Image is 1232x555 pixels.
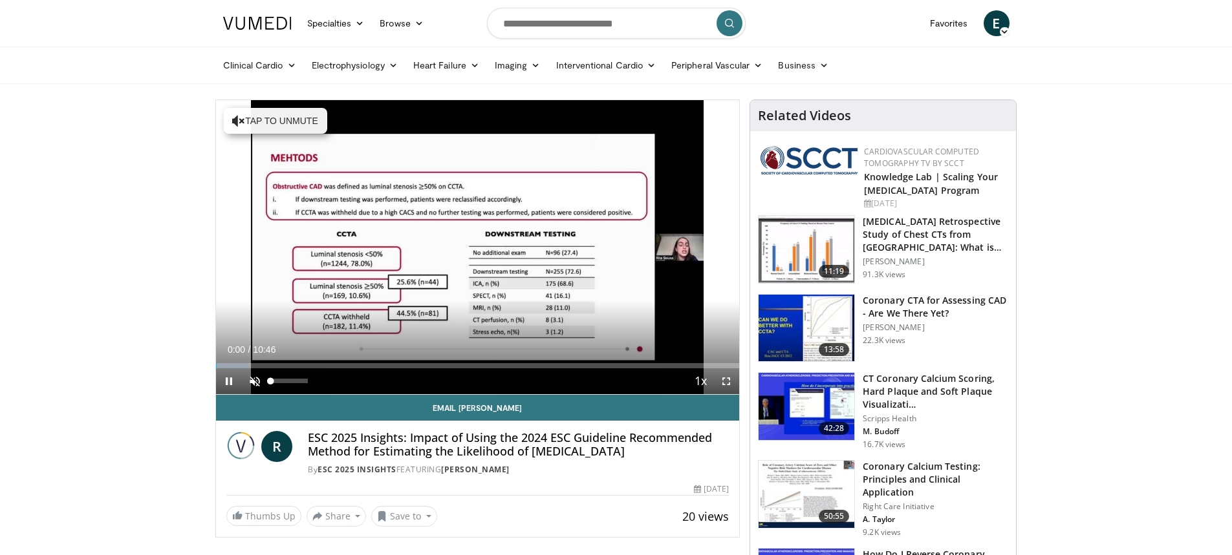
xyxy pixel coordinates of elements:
a: Imaging [487,52,548,78]
a: Cardiovascular Computed Tomography TV by SCCT [864,146,979,169]
img: VuMedi Logo [223,17,292,30]
a: Peripheral Vascular [664,52,770,78]
a: Thumbs Up [226,506,301,526]
div: [DATE] [864,198,1006,209]
img: ESC 2025 Insights [226,431,257,462]
h3: CT Coronary Calcium Scoring, Hard Plaque and Soft Plaque Visualizati… [863,372,1008,411]
button: Share [307,506,367,527]
div: By FEATURING [308,464,729,476]
a: Specialties [299,10,373,36]
h3: [MEDICAL_DATA] Retrospective Study of Chest CTs from [GEOGRAPHIC_DATA]: What is the Re… [863,215,1008,254]
img: c75e2ae5-4540-49a9-b2f1-0dc3e954be13.150x105_q85_crop-smart_upscale.jpg [759,461,854,528]
a: 42:28 CT Coronary Calcium Scoring, Hard Plaque and Soft Plaque Visualizati… Scripps Health M. Bud... [758,372,1008,450]
span: 13:58 [819,343,850,356]
input: Search topics, interventions [487,8,746,39]
a: Heart Failure [405,52,487,78]
a: [PERSON_NAME] [441,464,510,475]
a: 11:19 [MEDICAL_DATA] Retrospective Study of Chest CTs from [GEOGRAPHIC_DATA]: What is the Re… [PE... [758,215,1008,284]
p: 91.3K views [863,269,905,280]
a: ESC 2025 Insights [318,464,396,475]
h4: ESC 2025 Insights: Impact of Using the 2024 ESC Guideline Recommended Method for Estimating the L... [308,431,729,459]
button: Pause [216,368,242,394]
a: Electrophysiology [304,52,405,78]
a: Clinical Cardio [215,52,304,78]
p: 22.3K views [863,335,905,346]
a: Business [770,52,836,78]
p: [PERSON_NAME] [863,322,1008,333]
div: Volume Level [271,379,308,383]
button: Save to [371,506,437,527]
span: 11:19 [819,265,850,278]
span: 42:28 [819,422,850,435]
span: 10:46 [253,344,276,355]
h3: Coronary Calcium Testing: Principles and Clinical Application [863,460,1008,499]
p: M. Budoff [863,426,1008,437]
img: 51a70120-4f25-49cc-93a4-67582377e75f.png.150x105_q85_autocrop_double_scale_upscale_version-0.2.png [761,146,858,174]
a: Favorites [922,10,976,36]
a: 50:55 Coronary Calcium Testing: Principles and Clinical Application Right Care Initiative A. Tayl... [758,460,1008,538]
video-js: Video Player [216,100,740,395]
img: 4ea3ec1a-320e-4f01-b4eb-a8bc26375e8f.150x105_q85_crop-smart_upscale.jpg [759,373,854,440]
a: 13:58 Coronary CTA for Assessing CAD - Are We There Yet? [PERSON_NAME] 22.3K views [758,294,1008,362]
a: Email [PERSON_NAME] [216,395,740,421]
img: c2eb46a3-50d3-446d-a553-a9f8510c7760.150x105_q85_crop-smart_upscale.jpg [759,216,854,283]
p: A. Taylor [863,514,1008,525]
a: Knowledge Lab | Scaling Your [MEDICAL_DATA] Program [864,171,998,196]
p: Right Care Initiative [863,501,1008,512]
p: 9.2K views [863,527,901,538]
button: Unmute [242,368,268,394]
a: Interventional Cardio [548,52,664,78]
p: 16.7K views [863,439,905,450]
span: 50:55 [819,510,850,523]
a: R [261,431,292,462]
p: Scripps Health [863,414,1008,424]
img: 34b2b9a4-89e5-4b8c-b553-8a638b61a706.150x105_q85_crop-smart_upscale.jpg [759,295,854,362]
h3: Coronary CTA for Assessing CAD - Are We There Yet? [863,294,1008,320]
button: Playback Rate [687,368,713,394]
h4: Related Videos [758,108,851,123]
a: Browse [372,10,431,36]
span: 0:00 [228,344,245,355]
div: Progress Bar [216,363,740,368]
button: Tap to unmute [224,108,327,134]
span: / [248,344,251,355]
p: [PERSON_NAME] [863,257,1008,267]
span: 20 views [682,508,729,524]
div: [DATE] [694,483,729,495]
a: E [984,10,1010,36]
button: Fullscreen [713,368,739,394]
